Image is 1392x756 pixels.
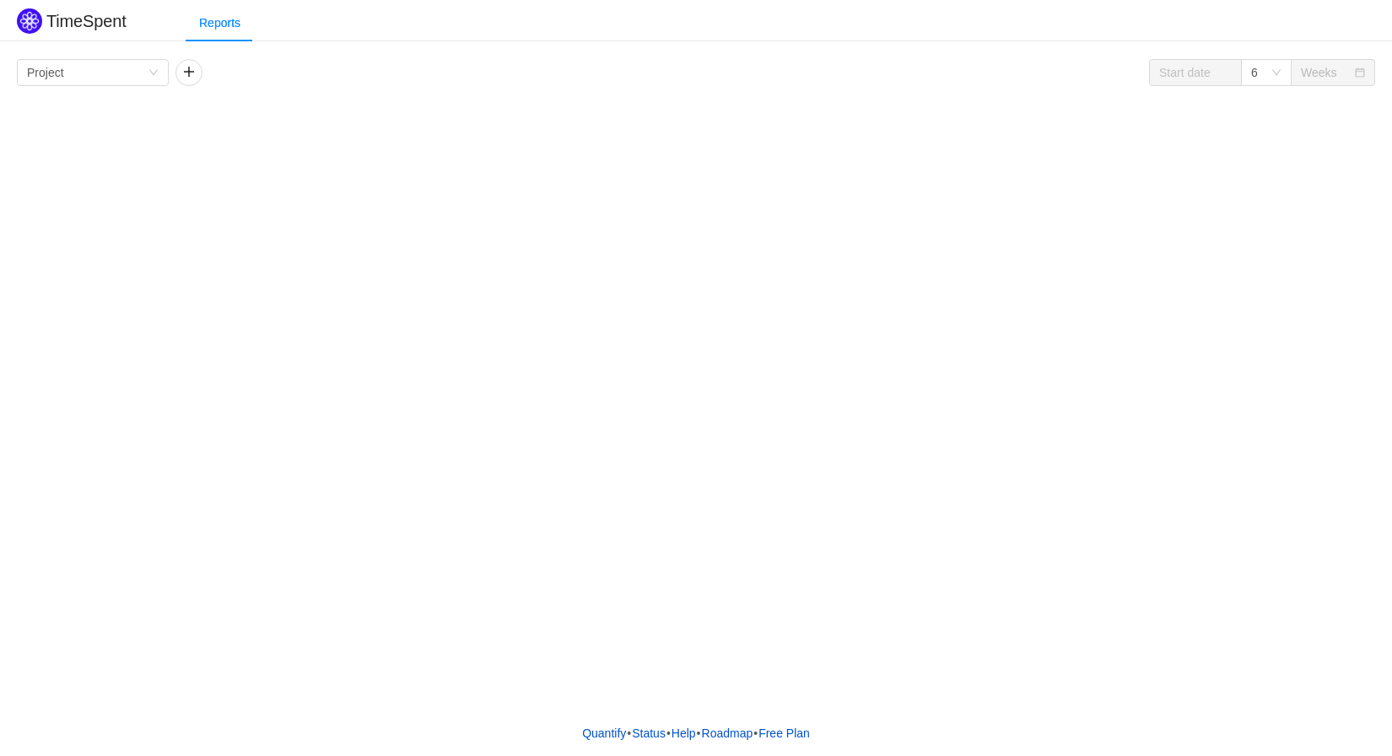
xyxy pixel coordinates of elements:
[1149,59,1242,86] input: Start date
[17,8,42,34] img: Quantify logo
[627,726,631,740] span: •
[186,4,254,42] div: Reports
[1271,67,1281,79] i: icon: down
[666,726,671,740] span: •
[581,721,627,746] a: Quantify
[148,67,159,79] i: icon: down
[175,59,202,86] button: icon: plus
[753,726,758,740] span: •
[631,721,666,746] a: Status
[701,721,754,746] a: Roadmap
[1251,60,1258,85] div: 6
[671,721,697,746] a: Help
[27,60,64,85] div: Project
[697,726,701,740] span: •
[46,12,127,30] h2: TimeSpent
[758,721,811,746] button: Free Plan
[1301,60,1337,85] div: Weeks
[1355,67,1365,79] i: icon: calendar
